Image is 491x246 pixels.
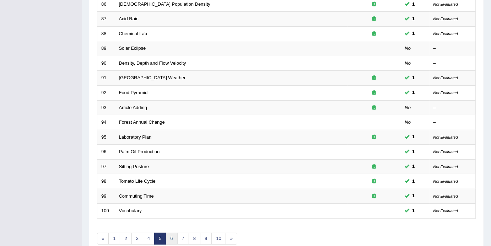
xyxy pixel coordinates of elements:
div: – [433,119,472,126]
span: You can still take this question [410,192,418,200]
em: No [405,46,411,51]
div: Exam occurring question [352,90,397,96]
a: 5 [154,233,166,245]
span: You can still take this question [410,0,418,8]
a: Food Pyramid [119,90,148,95]
a: » [226,233,237,245]
td: 95 [97,130,115,145]
a: Tomato Life Cycle [119,178,156,184]
a: Palm Oil Production [119,149,160,154]
em: No [405,105,411,110]
a: Sitting Posture [119,164,149,169]
span: You can still take this question [410,148,418,156]
a: Density, Depth and Flow Velocity [119,60,186,66]
a: 10 [211,233,226,245]
a: [GEOGRAPHIC_DATA] Weather [119,75,186,80]
small: Not Evaluated [433,2,458,6]
td: 93 [97,100,115,115]
div: Exam occurring question [352,134,397,141]
small: Not Evaluated [433,179,458,183]
span: You can still take this question [410,30,418,37]
a: Laboratory Plan [119,134,152,140]
td: 92 [97,85,115,100]
a: Acid Rain [119,16,139,21]
a: « [97,233,109,245]
small: Not Evaluated [433,17,458,21]
div: – [433,60,472,67]
a: Vocabulary [119,208,142,213]
div: Exam occurring question [352,1,397,8]
span: You can still take this question [410,163,418,170]
a: 3 [131,233,143,245]
td: 90 [97,56,115,71]
small: Not Evaluated [433,194,458,198]
td: 94 [97,115,115,130]
span: You can still take this question [410,178,418,185]
div: Exam occurring question [352,105,397,111]
span: You can still take this question [410,89,418,96]
a: Solar Eclipse [119,46,146,51]
div: Exam occurring question [352,164,397,170]
a: Forest Annual Change [119,119,165,125]
td: 98 [97,174,115,189]
td: 91 [97,71,115,86]
div: – [433,105,472,111]
a: Article Adding [119,105,147,110]
a: 7 [177,233,189,245]
a: 1 [108,233,120,245]
span: You can still take this question [410,133,418,141]
div: Exam occurring question [352,178,397,185]
td: 89 [97,41,115,56]
td: 87 [97,12,115,27]
div: Exam occurring question [352,31,397,37]
small: Not Evaluated [433,135,458,139]
td: 88 [97,26,115,41]
span: You can still take this question [410,74,418,82]
td: 96 [97,145,115,160]
td: 97 [97,159,115,174]
a: Chemical Lab [119,31,147,36]
small: Not Evaluated [433,91,458,95]
a: 9 [200,233,212,245]
small: Not Evaluated [433,32,458,36]
a: [DEMOGRAPHIC_DATA] Population Density [119,1,210,7]
a: 4 [143,233,155,245]
div: Exam occurring question [352,16,397,22]
a: 6 [166,233,177,245]
small: Not Evaluated [433,150,458,154]
em: No [405,60,411,66]
span: You can still take this question [410,15,418,23]
small: Not Evaluated [433,165,458,169]
a: 8 [189,233,200,245]
em: No [405,119,411,125]
div: Exam occurring question [352,75,397,81]
div: – [433,45,472,52]
span: You can still take this question [410,207,418,215]
small: Not Evaluated [433,209,458,213]
td: 100 [97,204,115,219]
small: Not Evaluated [433,76,458,80]
div: Exam occurring question [352,193,397,200]
a: 2 [120,233,131,245]
a: Commuting Time [119,193,154,199]
td: 99 [97,189,115,204]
